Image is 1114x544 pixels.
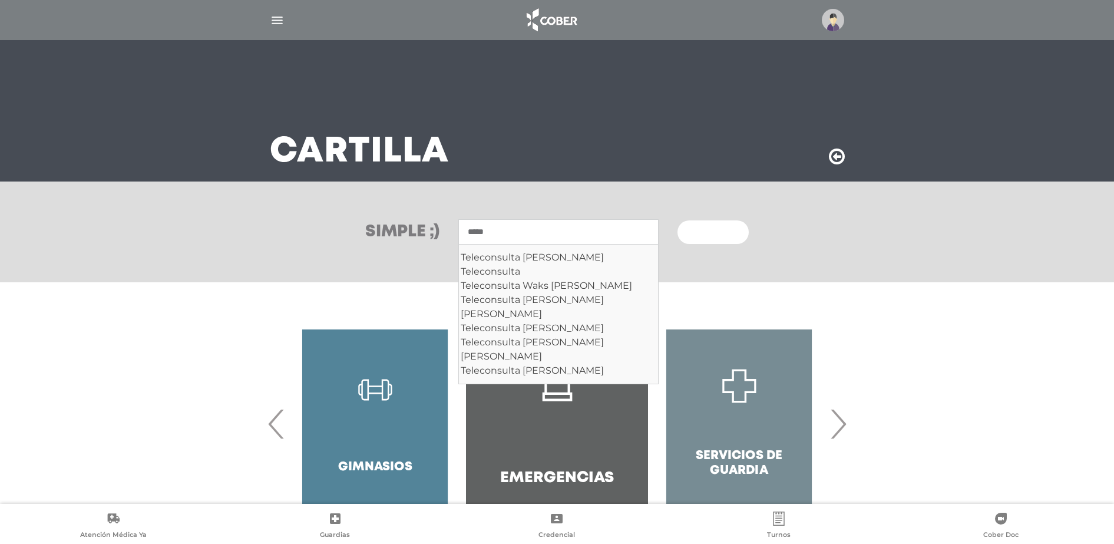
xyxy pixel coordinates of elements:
[320,530,350,541] span: Guardias
[265,392,288,456] span: Previous
[538,530,575,541] span: Credencial
[827,392,849,456] span: Next
[461,265,656,279] div: Teleconsulta
[446,512,668,542] a: Credencial
[461,293,656,321] div: Teleconsulta [PERSON_NAME] [PERSON_NAME]
[890,512,1112,542] a: Cober Doc
[677,220,748,244] button: Buscar
[461,335,656,364] div: Teleconsulta [PERSON_NAME] [PERSON_NAME]
[461,321,656,335] div: Teleconsulta [PERSON_NAME]
[983,530,1019,541] span: Cober Doc
[767,530,791,541] span: Turnos
[224,512,447,542] a: Guardias
[500,469,614,487] h4: Emergencias
[520,6,582,34] img: logo_cober_home-white.png
[461,364,656,378] div: Teleconsulta [PERSON_NAME]
[2,512,224,542] a: Atención Médica Ya
[80,530,147,541] span: Atención Médica Ya
[270,137,449,167] h3: Cartilla
[668,512,890,542] a: Turnos
[822,9,844,31] img: profile-placeholder.svg
[365,224,439,240] h3: Simple ;)
[461,250,656,265] div: Teleconsulta [PERSON_NAME]
[270,13,285,28] img: Cober_menu-lines-white.svg
[692,229,726,237] span: Buscar
[466,306,648,542] a: Emergencias
[461,279,656,293] div: Teleconsulta Waks [PERSON_NAME]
